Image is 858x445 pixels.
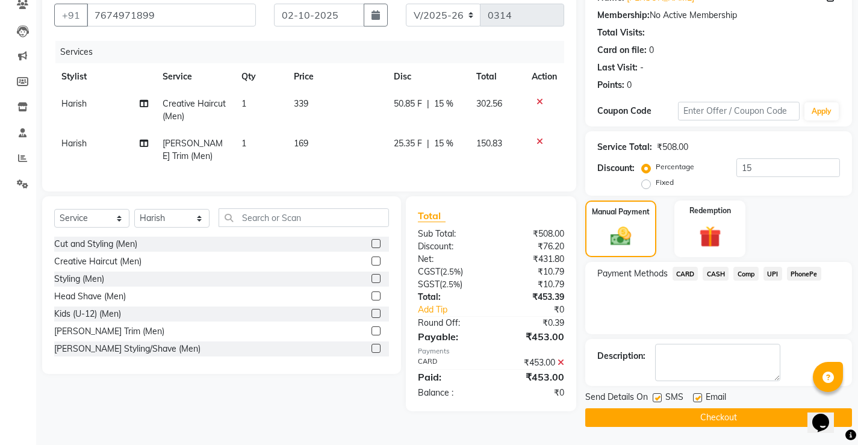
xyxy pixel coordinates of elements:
div: ( ) [409,278,491,291]
span: | [427,137,429,150]
div: ₹0.39 [491,317,573,329]
span: 1 [241,98,246,109]
span: 1 [241,138,246,149]
iframe: chat widget [807,397,846,433]
div: No Active Membership [597,9,840,22]
span: SMS [665,391,683,406]
span: Send Details On [585,391,648,406]
div: Round Off: [409,317,491,329]
button: Checkout [585,408,852,427]
div: ₹10.79 [491,266,573,278]
span: SGST [418,279,440,290]
div: Membership: [597,9,650,22]
span: 150.83 [476,138,502,149]
div: Creative Haircut (Men) [54,255,141,268]
span: 339 [294,98,308,109]
div: CARD [409,356,491,369]
div: ₹10.79 [491,278,573,291]
div: ₹453.00 [491,370,573,384]
div: Cut and Styling (Men) [54,238,137,251]
div: - [640,61,644,74]
span: Email [706,391,726,406]
div: Card on file: [597,44,647,57]
span: CARD [673,267,698,281]
div: [PERSON_NAME] Styling/Shave (Men) [54,343,201,355]
span: 15 % [434,137,453,150]
button: Apply [804,102,839,120]
div: ₹0 [505,303,573,316]
div: Net: [409,253,491,266]
a: Add Tip [409,303,505,316]
th: Stylist [54,63,155,90]
div: Total: [409,291,491,303]
label: Percentage [656,161,694,172]
span: 15 % [434,98,453,110]
div: Last Visit: [597,61,638,74]
span: Total [418,210,446,222]
div: Balance : [409,387,491,399]
span: [PERSON_NAME] Trim (Men) [163,138,223,161]
div: Styling (Men) [54,273,104,285]
span: 302.56 [476,98,502,109]
span: 169 [294,138,308,149]
span: CGST [418,266,440,277]
div: Payable: [409,329,491,344]
span: | [427,98,429,110]
span: 25.35 F [394,137,422,150]
div: Head Shave (Men) [54,290,126,303]
div: Points: [597,79,624,92]
th: Disc [387,63,469,90]
div: ₹508.00 [491,228,573,240]
span: Harish [61,138,87,149]
button: +91 [54,4,88,26]
div: Total Visits: [597,26,645,39]
th: Price [287,63,386,90]
div: Service Total: [597,141,652,154]
th: Action [524,63,564,90]
span: 50.85 F [394,98,422,110]
div: [PERSON_NAME] Trim (Men) [54,325,164,338]
div: ₹431.80 [491,253,573,266]
div: ₹0 [491,387,573,399]
div: Payments [418,346,564,356]
div: ₹453.00 [491,329,573,344]
div: Coupon Code [597,105,678,117]
div: ( ) [409,266,491,278]
div: ₹453.00 [491,356,573,369]
div: Paid: [409,370,491,384]
span: 2.5% [443,267,461,276]
span: PhonePe [787,267,821,281]
div: Kids (U-12) (Men) [54,308,121,320]
th: Total [469,63,524,90]
div: Sub Total: [409,228,491,240]
div: 0 [627,79,632,92]
input: Search by Name/Mobile/Email/Code [87,4,256,26]
span: Harish [61,98,87,109]
input: Enter Offer / Coupon Code [678,102,800,120]
div: ₹453.39 [491,291,573,303]
div: 0 [649,44,654,57]
span: 2.5% [442,279,460,289]
div: Description: [597,350,645,363]
span: CASH [703,267,729,281]
img: _gift.svg [692,223,728,251]
span: Creative Haircut (Men) [163,98,226,122]
th: Service [155,63,234,90]
label: Manual Payment [592,207,650,217]
div: Discount: [409,240,491,253]
div: ₹508.00 [657,141,688,154]
span: UPI [763,267,782,281]
div: Services [55,41,573,63]
label: Fixed [656,177,674,188]
div: ₹76.20 [491,240,573,253]
span: Comp [733,267,759,281]
div: Discount: [597,162,635,175]
th: Qty [234,63,287,90]
input: Search or Scan [219,208,389,227]
img: _cash.svg [604,225,638,249]
label: Redemption [689,205,731,216]
span: Payment Methods [597,267,668,280]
